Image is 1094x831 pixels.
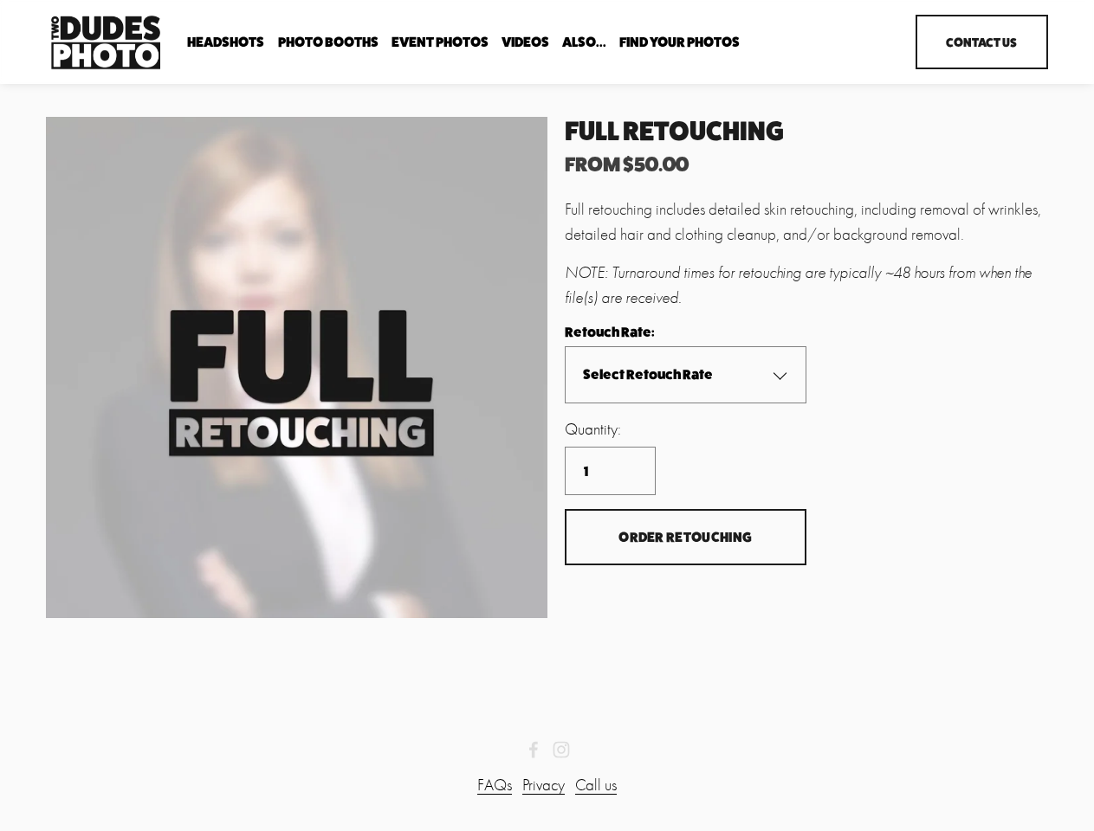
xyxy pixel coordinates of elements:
[565,197,1048,247] p: Full retouching includes detailed skin retouching, including removal of wrinkles, detailed hair a...
[553,741,570,758] a: Instagram
[562,34,606,50] a: folder dropdown
[278,34,379,50] a: folder dropdown
[187,35,264,49] span: Headshots
[619,34,740,50] a: folder dropdown
[565,509,806,565] button: Order Retouching
[565,417,1048,442] label: Quantity:
[477,773,512,798] a: FAQs
[619,35,740,49] span: Find Your Photos
[565,154,1048,175] div: from $50.00
[392,34,489,50] a: Event Photos
[618,529,752,545] span: Order Retouching
[916,15,1048,69] a: Contact Us
[502,34,549,50] a: Videos
[278,35,379,49] span: Photo Booths
[562,35,606,49] span: Also...
[46,117,547,617] div: Gallery
[565,263,1035,307] em: NOTE: Turnaround times for retouching are typically ~48 hours from when the file(s) are received.
[565,117,1048,144] h1: Full Retouching
[187,34,264,50] a: folder dropdown
[522,773,565,798] a: Privacy
[525,741,542,758] a: 2 Dudes & A Booth
[565,324,806,340] div: Retouch Rate:
[575,773,617,798] a: Call us
[565,447,657,495] input: Quantity
[46,11,165,74] img: Two Dudes Photo | Headshots, Portraits &amp; Photo Booths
